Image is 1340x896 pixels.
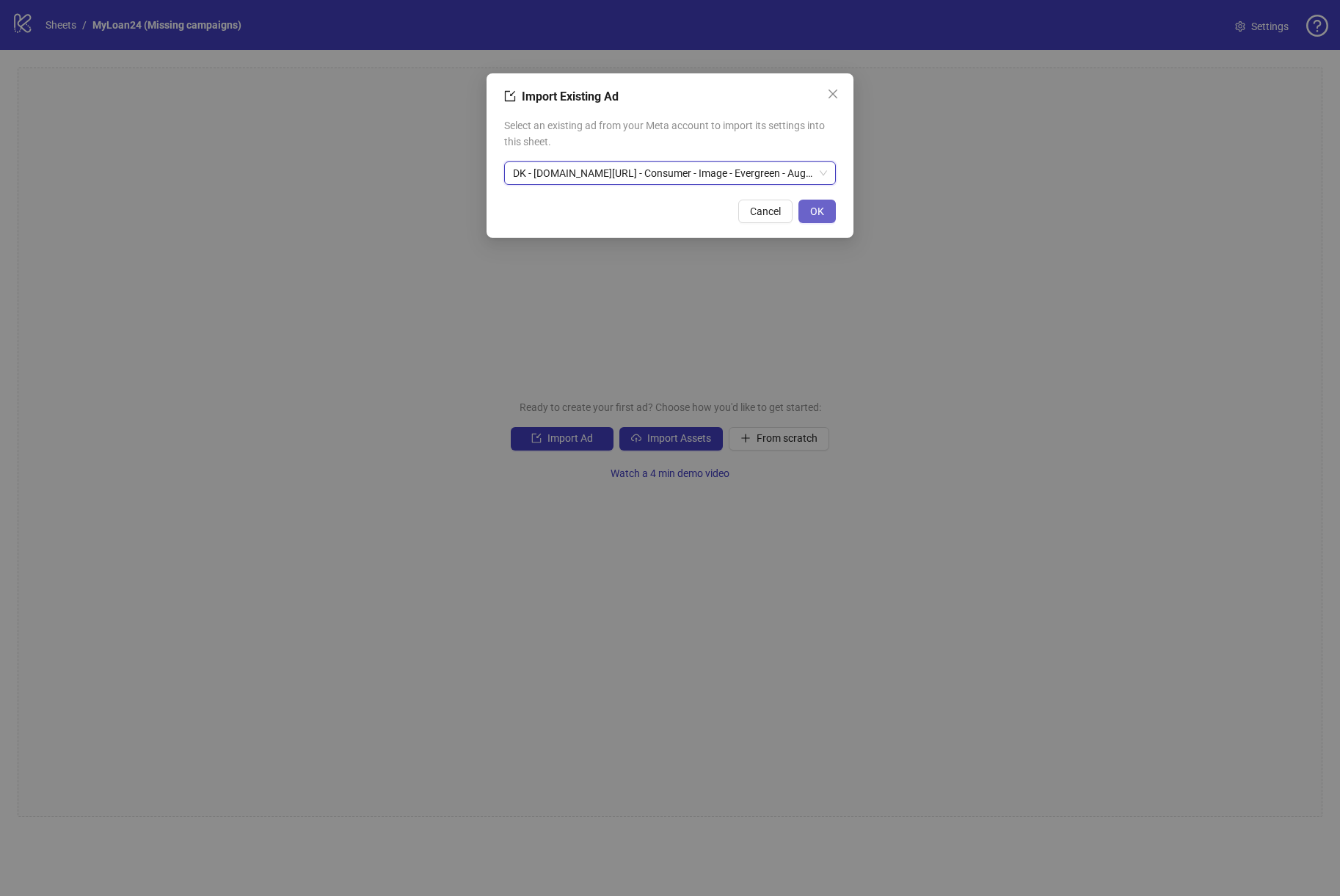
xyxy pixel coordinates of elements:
span: Import Existing Ad [522,90,619,103]
span: close [827,88,839,100]
span: Select an existing ad from your Meta account to import its settings into this sheet. [504,117,836,150]
span: Cancel [750,205,781,217]
button: Close [821,82,845,106]
button: OK [798,200,836,223]
button: Cancel [738,200,793,223]
span: DK - myloan24.com/dk/ - Consumer - Image - Evergreen - August - Smartphone 3 - Branded - Product ... [513,162,827,184]
span: import [504,90,516,102]
span: OK [810,205,824,217]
